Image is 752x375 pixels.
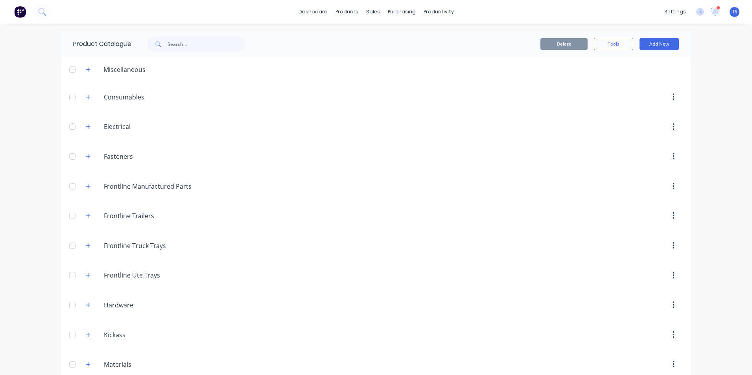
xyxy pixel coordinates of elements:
[104,92,197,102] input: Enter category name
[420,6,458,18] div: productivity
[97,65,152,74] div: Miscellaneous
[104,211,197,221] input: Enter category name
[104,360,197,369] input: Enter category name
[104,241,197,250] input: Enter category name
[332,6,362,18] div: products
[295,6,332,18] a: dashboard
[168,36,245,52] input: Search...
[14,6,26,18] img: Factory
[104,182,197,191] input: Enter category name
[104,270,197,280] input: Enter category name
[384,6,420,18] div: purchasing
[660,6,690,18] div: settings
[540,38,588,50] button: Delete
[104,300,197,310] input: Enter category name
[61,31,131,57] div: Product Catalogue
[594,38,633,50] button: Tools
[104,330,197,340] input: Enter category name
[732,8,737,15] span: TS
[362,6,384,18] div: sales
[104,122,197,131] input: Enter category name
[104,152,197,161] input: Enter category name
[640,38,679,50] button: Add New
